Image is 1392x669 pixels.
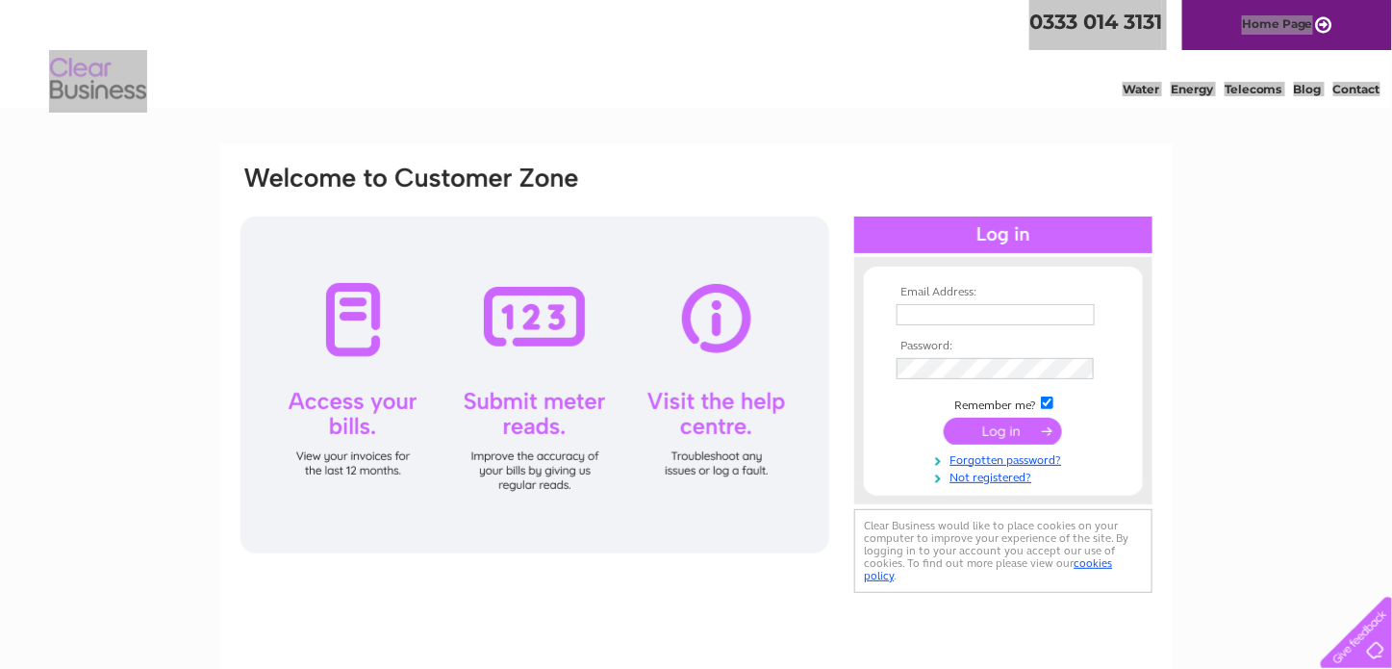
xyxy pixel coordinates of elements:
div: Clear Business would like to place cookies on your computer to improve your experience of the sit... [854,509,1152,593]
a: Energy [1171,82,1213,96]
a: cookies policy [865,556,1113,582]
a: Water [1123,82,1159,96]
a: Blog [1294,82,1322,96]
td: Remember me? [892,394,1115,413]
a: Not registered? [897,467,1115,485]
th: Email Address: [892,286,1115,299]
a: Telecoms [1225,82,1282,96]
th: Password: [892,340,1115,353]
img: logo.png [49,50,147,109]
a: Forgotten password? [897,450,1115,468]
a: Contact [1333,82,1380,96]
input: Submit [944,418,1062,445]
a: 0333 014 3131 [1029,10,1162,34]
div: Clear Business is a trading name of Verastar Limited (registered in [GEOGRAPHIC_DATA] No. 3667643... [242,11,1152,93]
